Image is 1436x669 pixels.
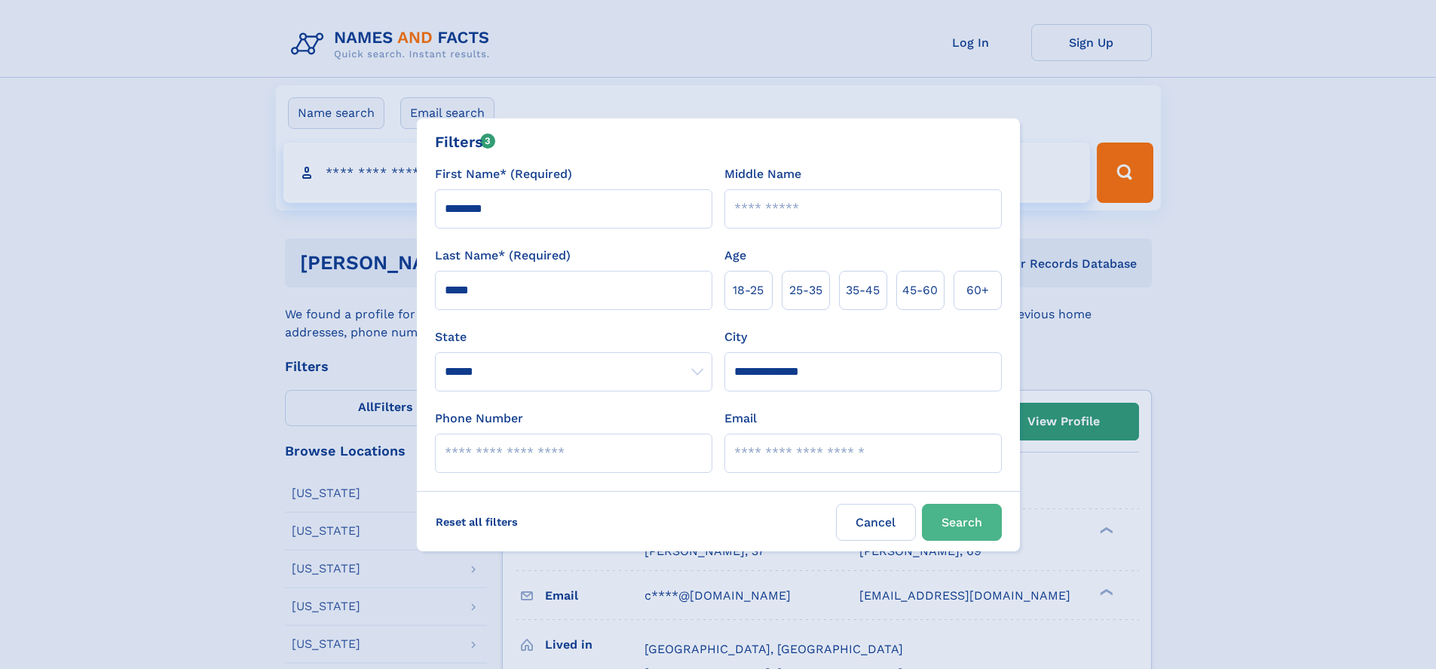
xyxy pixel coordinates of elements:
[724,247,746,265] label: Age
[435,165,572,183] label: First Name* (Required)
[724,410,757,428] label: Email
[733,281,764,299] span: 18‑25
[902,281,938,299] span: 45‑60
[789,281,822,299] span: 25‑35
[426,504,528,540] label: Reset all filters
[435,130,496,153] div: Filters
[435,247,571,265] label: Last Name* (Required)
[922,504,1002,541] button: Search
[435,328,712,346] label: State
[846,281,880,299] span: 35‑45
[724,328,747,346] label: City
[836,504,916,541] label: Cancel
[724,165,801,183] label: Middle Name
[966,281,989,299] span: 60+
[435,410,523,428] label: Phone Number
